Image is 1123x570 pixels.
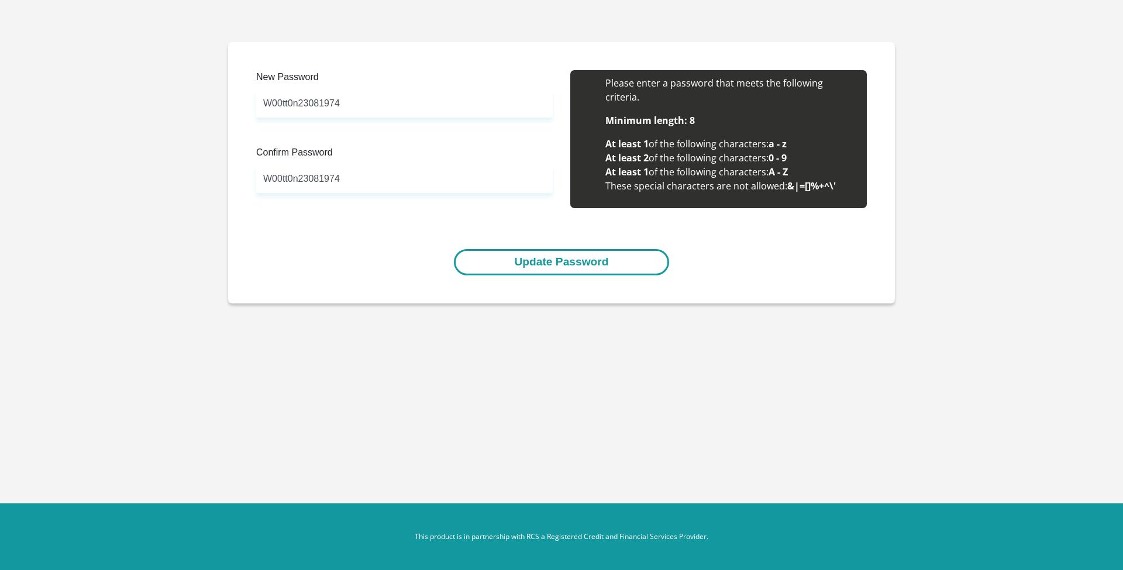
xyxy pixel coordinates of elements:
b: At least 1 [605,165,649,178]
li: of the following characters: [605,151,855,165]
li: These special characters are not allowed: [605,179,855,193]
label: New Password [256,70,553,89]
b: At least 2 [605,151,649,164]
b: At least 1 [605,137,649,150]
b: a - z [769,137,787,150]
input: Enter new Password [256,89,553,118]
button: Update Password [454,249,669,275]
b: A - Z [769,165,788,178]
b: 0 - 9 [769,151,787,164]
b: Minimum length: 8 [605,114,695,127]
li: Please enter a password that meets the following criteria. [605,76,855,104]
li: of the following characters: [605,137,855,151]
label: Confirm Password [256,146,553,164]
li: of the following characters: [605,165,855,179]
p: This product is in partnership with RCS a Registered Credit and Financial Services Provider. [237,531,886,542]
input: Confirm Password [256,164,553,193]
b: &|=[]%+^\' [787,179,836,192]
